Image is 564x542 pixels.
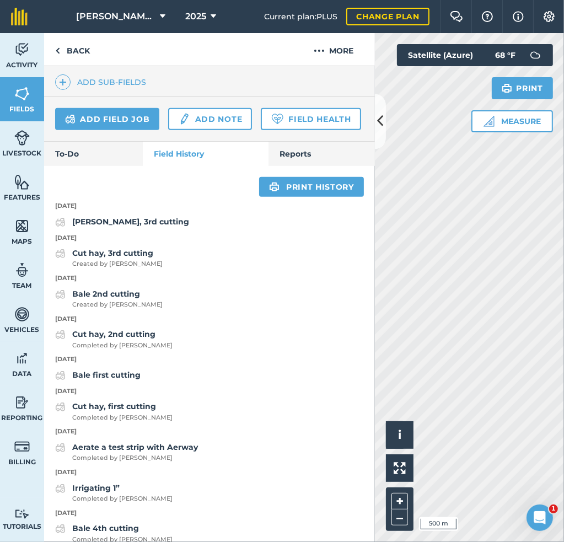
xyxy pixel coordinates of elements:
img: svg+xml;base64,PD94bWwgdmVyc2lvbj0iMS4wIiBlbmNvZGluZz0idXRmLTgiPz4KPCEtLSBHZW5lcmF0b3I6IEFkb2JlIE... [55,328,66,341]
button: More [292,33,375,66]
a: Field History [143,142,268,166]
strong: Aerate a test strip with Aerway [72,442,198,452]
img: svg+xml;base64,PHN2ZyB4bWxucz0iaHR0cDovL3d3dy53My5vcmcvMjAwMC9zdmciIHdpZHRoPSIyMCIgaGVpZ2h0PSIyNC... [314,44,325,57]
strong: Cut hay, 3rd cutting [72,248,153,258]
span: 1 [549,505,558,513]
button: + [391,493,408,509]
a: Change plan [346,8,429,25]
button: i [386,421,413,449]
img: svg+xml;base64,PHN2ZyB4bWxucz0iaHR0cDovL3d3dy53My5vcmcvMjAwMC9zdmciIHdpZHRoPSIxNyIgaGVpZ2h0PSIxNy... [513,10,524,23]
strong: Bale first cutting [72,370,141,380]
strong: Bale 4th cutting [72,523,139,533]
a: Bale first cutting [55,369,141,382]
strong: Bale 2nd cutting [72,289,140,299]
img: svg+xml;base64,PD94bWwgdmVyc2lvbj0iMS4wIiBlbmNvZGluZz0idXRmLTgiPz4KPCEtLSBHZW5lcmF0b3I6IEFkb2JlIE... [524,44,546,66]
span: Completed by [PERSON_NAME] [72,494,173,504]
p: [DATE] [44,201,375,211]
img: svg+xml;base64,PD94bWwgdmVyc2lvbj0iMS4wIiBlbmNvZGluZz0idXRmLTgiPz4KPCEtLSBHZW5lcmF0b3I6IEFkb2JlIE... [55,288,66,301]
span: [PERSON_NAME] Farm [76,10,155,23]
img: svg+xml;base64,PHN2ZyB4bWxucz0iaHR0cDovL3d3dy53My5vcmcvMjAwMC9zdmciIHdpZHRoPSIxOSIgaGVpZ2h0PSIyNC... [269,180,280,194]
strong: Cut hay, 2nd cutting [72,329,155,339]
img: svg+xml;base64,PD94bWwgdmVyc2lvbj0iMS4wIiBlbmNvZGluZz0idXRmLTgiPz4KPCEtLSBHZW5lcmF0b3I6IEFkb2JlIE... [14,306,30,323]
img: Two speech bubbles overlapping with the left bubble in the forefront [450,11,463,22]
a: Add note [168,108,252,130]
button: Measure [471,110,553,132]
img: svg+xml;base64,PD94bWwgdmVyc2lvbj0iMS4wIiBlbmNvZGluZz0idXRmLTgiPz4KPCEtLSBHZW5lcmF0b3I6IEFkb2JlIE... [55,247,66,260]
button: Satellite (Azure) [397,44,503,66]
img: svg+xml;base64,PD94bWwgdmVyc2lvbj0iMS4wIiBlbmNvZGluZz0idXRmLTgiPz4KPCEtLSBHZW5lcmF0b3I6IEFkb2JlIE... [55,216,66,229]
strong: [PERSON_NAME], 3rd cutting [72,217,189,227]
a: [PERSON_NAME], 3rd cutting [55,216,189,229]
a: Add field job [55,108,159,130]
p: [DATE] [44,387,375,396]
p: [DATE] [44,427,375,437]
button: Print [492,77,554,99]
button: – [391,509,408,525]
p: [DATE] [44,468,375,477]
strong: Cut hay, first cutting [72,401,156,411]
p: [DATE] [44,508,375,518]
img: svg+xml;base64,PD94bWwgdmVyc2lvbj0iMS4wIiBlbmNvZGluZz0idXRmLTgiPz4KPCEtLSBHZW5lcmF0b3I6IEFkb2JlIE... [14,509,30,519]
p: [DATE] [44,233,375,243]
img: A question mark icon [481,11,494,22]
span: Completed by [PERSON_NAME] [72,453,198,463]
img: svg+xml;base64,PHN2ZyB4bWxucz0iaHR0cDovL3d3dy53My5vcmcvMjAwMC9zdmciIHdpZHRoPSIxOSIgaGVpZ2h0PSIyNC... [502,82,512,95]
a: Back [44,33,101,66]
a: Print history [259,177,364,197]
a: Add sub-fields [55,74,151,90]
img: svg+xml;base64,PD94bWwgdmVyc2lvbj0iMS4wIiBlbmNvZGluZz0idXRmLTgiPz4KPCEtLSBHZW5lcmF0b3I6IEFkb2JlIE... [55,482,66,495]
p: [DATE] [44,355,375,364]
p: [DATE] [44,273,375,283]
button: 68 °F [484,44,553,66]
img: svg+xml;base64,PD94bWwgdmVyc2lvbj0iMS4wIiBlbmNvZGluZz0idXRmLTgiPz4KPCEtLSBHZW5lcmF0b3I6IEFkb2JlIE... [14,262,30,278]
span: Created by [PERSON_NAME] [72,300,163,310]
img: svg+xml;base64,PHN2ZyB4bWxucz0iaHR0cDovL3d3dy53My5vcmcvMjAwMC9zdmciIHdpZHRoPSI5IiBoZWlnaHQ9IjI0Ii... [55,44,60,57]
span: 68 ° F [495,44,515,66]
img: svg+xml;base64,PD94bWwgdmVyc2lvbj0iMS4wIiBlbmNvZGluZz0idXRmLTgiPz4KPCEtLSBHZW5lcmF0b3I6IEFkb2JlIE... [14,350,30,367]
span: 2025 [185,10,206,23]
img: fieldmargin Logo [11,8,28,25]
img: svg+xml;base64,PHN2ZyB4bWxucz0iaHR0cDovL3d3dy53My5vcmcvMjAwMC9zdmciIHdpZHRoPSI1NiIgaGVpZ2h0PSI2MC... [14,85,30,102]
a: Cut hay, 2nd cuttingCompleted by [PERSON_NAME] [55,328,173,350]
a: To-Do [44,142,143,166]
p: [DATE] [44,314,375,324]
img: svg+xml;base64,PD94bWwgdmVyc2lvbj0iMS4wIiBlbmNvZGluZz0idXRmLTgiPz4KPCEtLSBHZW5lcmF0b3I6IEFkb2JlIE... [55,400,66,414]
a: Cut hay, first cuttingCompleted by [PERSON_NAME] [55,400,173,422]
img: svg+xml;base64,PD94bWwgdmVyc2lvbj0iMS4wIiBlbmNvZGluZz0idXRmLTgiPz4KPCEtLSBHZW5lcmF0b3I6IEFkb2JlIE... [14,394,30,411]
img: svg+xml;base64,PD94bWwgdmVyc2lvbj0iMS4wIiBlbmNvZGluZz0idXRmLTgiPz4KPCEtLSBHZW5lcmF0b3I6IEFkb2JlIE... [178,112,190,126]
strong: Irrigating 1” [72,483,120,493]
img: svg+xml;base64,PHN2ZyB4bWxucz0iaHR0cDovL3d3dy53My5vcmcvMjAwMC9zdmciIHdpZHRoPSI1NiIgaGVpZ2h0PSI2MC... [14,218,30,234]
a: Bale 2nd cuttingCreated by [PERSON_NAME] [55,288,163,310]
a: Aerate a test strip with AerwayCompleted by [PERSON_NAME] [55,441,198,463]
img: A cog icon [542,11,556,22]
img: svg+xml;base64,PD94bWwgdmVyc2lvbj0iMS4wIiBlbmNvZGluZz0idXRmLTgiPz4KPCEtLSBHZW5lcmF0b3I6IEFkb2JlIE... [55,441,66,454]
img: Four arrows, one pointing top left, one top right, one bottom right and the last bottom left [394,462,406,474]
img: svg+xml;base64,PD94bWwgdmVyc2lvbj0iMS4wIiBlbmNvZGluZz0idXRmLTgiPz4KPCEtLSBHZW5lcmF0b3I6IEFkb2JlIE... [14,130,30,146]
span: i [398,428,401,442]
img: svg+xml;base64,PD94bWwgdmVyc2lvbj0iMS4wIiBlbmNvZGluZz0idXRmLTgiPz4KPCEtLSBHZW5lcmF0b3I6IEFkb2JlIE... [65,112,76,126]
img: svg+xml;base64,PD94bWwgdmVyc2lvbj0iMS4wIiBlbmNvZGluZz0idXRmLTgiPz4KPCEtLSBHZW5lcmF0b3I6IEFkb2JlIE... [55,522,66,535]
a: Cut hay, 3rd cuttingCreated by [PERSON_NAME] [55,247,163,269]
span: Completed by [PERSON_NAME] [72,413,173,423]
a: Irrigating 1”Completed by [PERSON_NAME] [55,482,173,504]
a: Field Health [261,108,361,130]
img: svg+xml;base64,PHN2ZyB4bWxucz0iaHR0cDovL3d3dy53My5vcmcvMjAwMC9zdmciIHdpZHRoPSIxNCIgaGVpZ2h0PSIyNC... [59,76,67,89]
img: Ruler icon [484,116,495,127]
span: Completed by [PERSON_NAME] [72,341,173,351]
iframe: Intercom live chat [527,505,553,531]
span: Created by [PERSON_NAME] [72,259,163,269]
a: Reports [268,142,375,166]
img: svg+xml;base64,PHN2ZyB4bWxucz0iaHR0cDovL3d3dy53My5vcmcvMjAwMC9zdmciIHdpZHRoPSI1NiIgaGVpZ2h0PSI2MC... [14,174,30,190]
img: svg+xml;base64,PD94bWwgdmVyc2lvbj0iMS4wIiBlbmNvZGluZz0idXRmLTgiPz4KPCEtLSBHZW5lcmF0b3I6IEFkb2JlIE... [55,369,66,382]
span: Current plan : PLUS [264,10,337,23]
img: svg+xml;base64,PD94bWwgdmVyc2lvbj0iMS4wIiBlbmNvZGluZz0idXRmLTgiPz4KPCEtLSBHZW5lcmF0b3I6IEFkb2JlIE... [14,438,30,455]
img: svg+xml;base64,PD94bWwgdmVyc2lvbj0iMS4wIiBlbmNvZGluZz0idXRmLTgiPz4KPCEtLSBHZW5lcmF0b3I6IEFkb2JlIE... [14,41,30,58]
